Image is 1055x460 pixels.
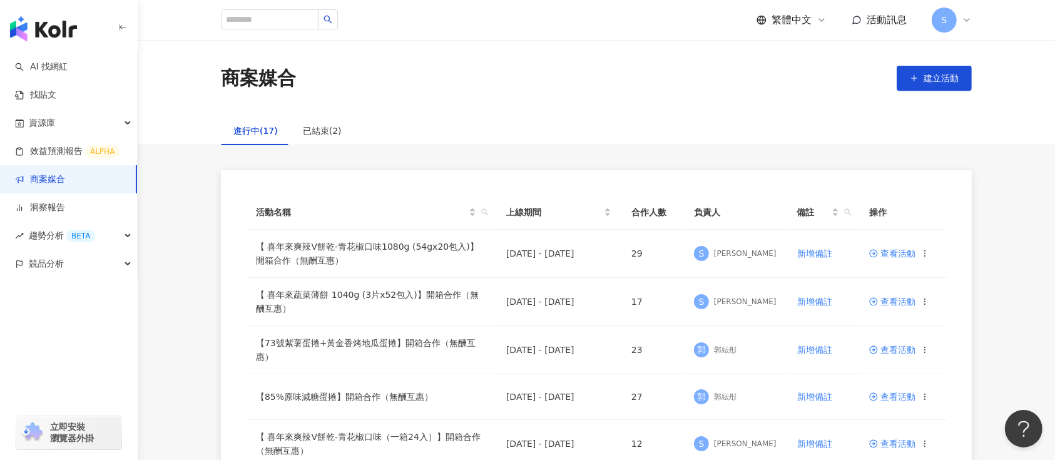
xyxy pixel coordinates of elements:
a: 查看活動 [869,392,915,401]
iframe: Help Scout Beacon - Open [1005,410,1042,447]
a: 洞察報告 [15,202,65,214]
span: 活動名稱 [256,205,466,219]
td: 【85%原味減糖蛋捲】開箱合作（無酬互惠） [246,374,496,420]
span: S [942,13,947,27]
span: rise [15,232,24,240]
th: 負責人 [684,195,787,230]
span: 繁體中文 [772,13,812,27]
div: [PERSON_NAME] [714,439,777,449]
a: 查看活動 [869,345,915,354]
span: 新增備註 [797,439,832,449]
span: search [481,208,489,216]
span: S [699,437,705,451]
button: 新增備註 [797,241,833,266]
td: 17 [621,278,684,326]
button: 新增備註 [797,337,833,362]
td: [DATE] - [DATE] [496,374,621,420]
span: 新增備註 [797,297,832,307]
th: 備註 [787,195,859,230]
span: S [699,295,705,309]
div: [PERSON_NAME] [714,297,777,307]
td: 【 喜年來蔬菜薄餅 1040g (3片x52包入)】開箱合作（無酬互惠） [246,278,496,326]
th: 活動名稱 [246,195,496,230]
span: 新增備註 [797,392,832,402]
a: 查看活動 [869,297,915,306]
span: 郭 [697,343,706,357]
td: [DATE] - [DATE] [496,230,621,278]
a: 效益預測報告ALPHA [15,145,120,158]
img: logo [10,16,77,41]
span: 資源庫 [29,109,55,137]
a: 查看活動 [869,439,915,448]
td: 27 [621,374,684,420]
a: 商案媒合 [15,173,65,186]
a: 找貼文 [15,89,56,101]
span: 備註 [797,205,829,219]
button: 新增備註 [797,431,833,456]
td: 【 喜年來爽辣V餅乾-青花椒口味1080g (54gx20包入)】開箱合作（無酬互惠） [246,230,496,278]
a: searchAI 找網紅 [15,61,68,73]
span: 競品分析 [29,250,64,278]
td: [DATE] - [DATE] [496,326,621,374]
div: 進行中(17) [233,124,278,138]
span: S [699,247,705,260]
span: search [842,203,854,222]
th: 操作 [859,195,947,230]
span: 新增備註 [797,248,832,258]
div: 郭紜彤 [714,345,736,355]
div: 已結束(2) [303,124,342,138]
div: BETA [66,230,95,242]
div: [PERSON_NAME] [714,248,777,259]
span: 趨勢分析 [29,222,95,250]
th: 上線期間 [496,195,621,230]
a: 查看活動 [869,249,915,258]
img: chrome extension [20,422,44,442]
button: 新增備註 [797,289,833,314]
span: 建立活動 [924,73,959,83]
button: 新增備註 [797,384,833,409]
span: search [324,15,332,24]
button: 建立活動 [897,66,972,91]
td: 【73號紫薯蛋捲+黃金香烤地瓜蛋捲】開箱合作（無酬互惠） [246,326,496,374]
span: search [844,208,852,216]
span: search [479,203,491,222]
span: 上線期間 [506,205,601,219]
span: 活動訊息 [867,14,907,26]
span: 新增備註 [797,345,832,355]
span: 立即安裝 瀏覽器外掛 [50,421,94,444]
td: 29 [621,230,684,278]
span: 郭 [697,390,706,404]
td: [DATE] - [DATE] [496,278,621,326]
td: 23 [621,326,684,374]
a: chrome extension立即安裝 瀏覽器外掛 [16,416,121,449]
div: 郭紜彤 [714,392,736,402]
div: 商案媒合 [221,65,296,91]
th: 合作人數 [621,195,684,230]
